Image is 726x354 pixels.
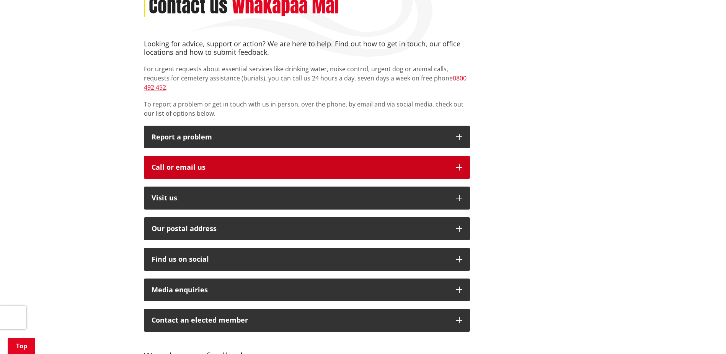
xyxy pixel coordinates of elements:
[144,156,470,179] button: Call or email us
[152,256,449,263] div: Find us on social
[152,133,449,141] p: Report a problem
[152,316,449,324] p: Contact an elected member
[152,194,449,202] p: Visit us
[144,40,470,56] h4: Looking for advice, support or action? We are here to help. Find out how to get in touch, our off...
[8,338,35,354] a: Top
[144,64,470,92] p: For urgent requests about essential services like drinking water, noise control, urgent dog or an...
[152,225,449,233] h2: Our postal address
[152,164,449,171] div: Call or email us
[144,126,470,149] button: Report a problem
[144,217,470,240] button: Our postal address
[144,187,470,210] button: Visit us
[691,322,718,349] iframe: Messenger Launcher
[144,309,470,332] button: Contact an elected member
[144,248,470,271] button: Find us on social
[144,279,470,302] button: Media enquiries
[144,100,470,118] p: To report a problem or get in touch with us in person, over the phone, by email and via social me...
[152,286,449,294] div: Media enquiries
[144,74,467,92] a: 0800 492 452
